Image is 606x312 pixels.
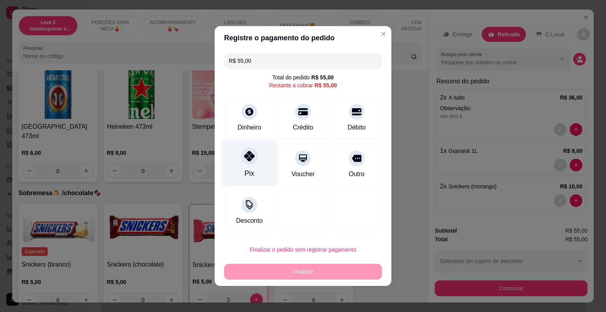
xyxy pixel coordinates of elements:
button: Close [377,28,390,40]
div: Desconto [236,216,263,226]
div: R$ 55,00 [314,81,337,89]
div: Pix [245,168,254,179]
div: Débito [348,123,366,132]
div: Crédito [293,123,313,132]
div: Voucher [292,169,315,179]
header: Registre o pagamento do pedido [215,26,391,50]
div: Restante a cobrar [269,81,337,89]
div: R$ 55,00 [311,73,334,81]
div: Dinheiro [238,123,261,132]
div: Outro [349,169,365,179]
button: Finalizar o pedido sem registrar pagamento [224,242,382,257]
input: Ex.: hambúrguer de cordeiro [229,53,377,69]
div: Total do pedido [272,73,334,81]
